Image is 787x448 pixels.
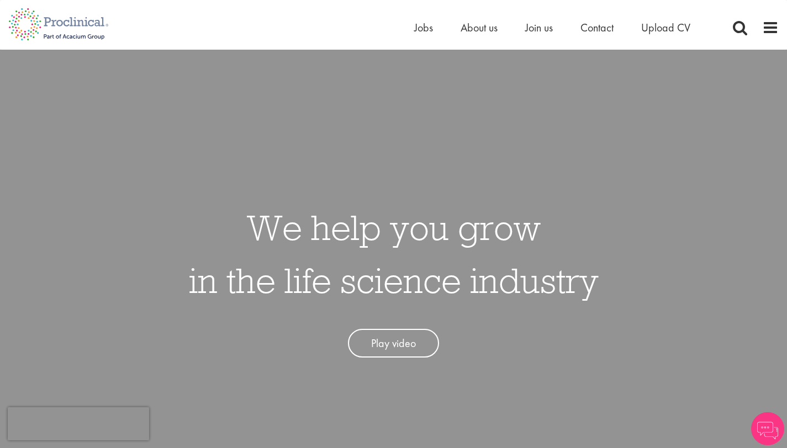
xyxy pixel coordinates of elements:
a: Upload CV [641,20,690,35]
a: Play video [348,329,439,358]
h1: We help you grow in the life science industry [189,201,599,307]
img: Chatbot [751,412,784,445]
a: Join us [525,20,553,35]
a: Jobs [414,20,433,35]
a: Contact [580,20,614,35]
a: About us [461,20,498,35]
